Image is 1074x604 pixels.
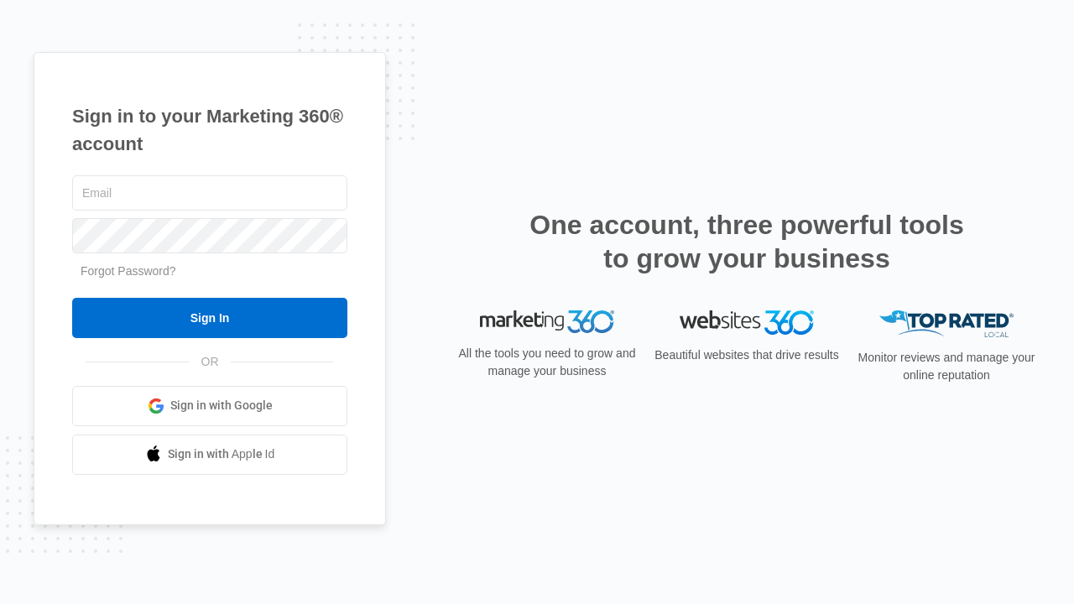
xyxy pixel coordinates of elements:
[453,345,641,380] p: All the tools you need to grow and manage your business
[81,264,176,278] a: Forgot Password?
[72,386,347,426] a: Sign in with Google
[72,102,347,158] h1: Sign in to your Marketing 360® account
[72,298,347,338] input: Sign In
[190,353,231,371] span: OR
[168,445,275,463] span: Sign in with Apple Id
[653,346,841,364] p: Beautiful websites that drive results
[524,208,969,275] h2: One account, three powerful tools to grow your business
[170,397,273,414] span: Sign in with Google
[72,435,347,475] a: Sign in with Apple Id
[852,349,1040,384] p: Monitor reviews and manage your online reputation
[480,310,614,334] img: Marketing 360
[680,310,814,335] img: Websites 360
[72,175,347,211] input: Email
[879,310,1014,338] img: Top Rated Local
